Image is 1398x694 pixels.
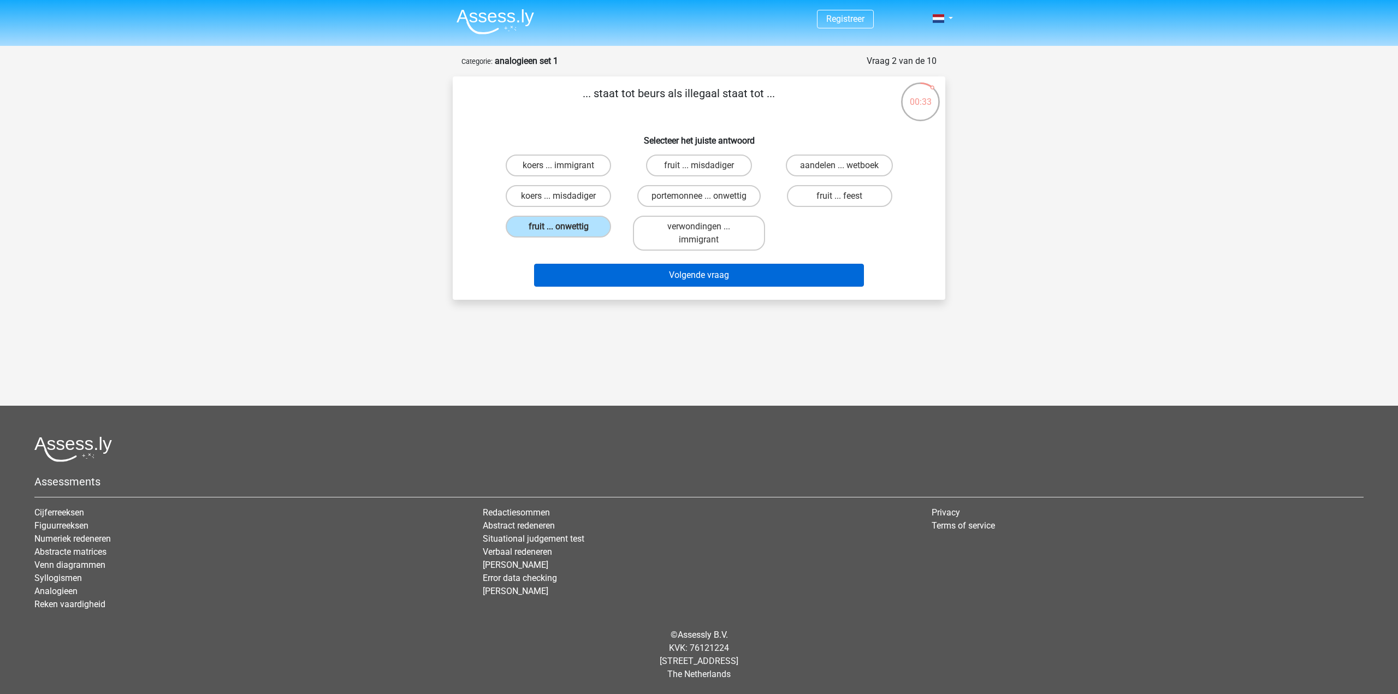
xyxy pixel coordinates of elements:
[483,520,555,531] a: Abstract redeneren
[34,560,105,570] a: Venn diagrammen
[483,560,548,570] a: [PERSON_NAME]
[787,185,892,207] label: fruit ... feest
[506,216,611,238] label: fruit ... onwettig
[457,9,534,34] img: Assessly
[633,216,765,251] label: verwondingen ... immigrant
[483,533,584,544] a: Situational judgement test
[34,533,111,544] a: Numeriek redeneren
[867,55,937,68] div: Vraag 2 van de 10
[34,573,82,583] a: Syllogismen
[506,185,611,207] label: koers ... misdadiger
[483,547,552,557] a: Verbaal redeneren
[34,599,105,609] a: Reken vaardigheid
[34,436,112,462] img: Assessly logo
[461,57,493,66] small: Categorie:
[637,185,761,207] label: portemonnee ... onwettig
[932,520,995,531] a: Terms of service
[470,127,928,146] h6: Selecteer het juiste antwoord
[34,520,88,531] a: Figuurreeksen
[34,586,78,596] a: Analogieen
[646,155,751,176] label: fruit ... misdadiger
[900,81,941,109] div: 00:33
[786,155,893,176] label: aandelen ... wetboek
[470,85,887,118] p: ... staat tot beurs als illegaal staat tot ...
[483,573,557,583] a: Error data checking
[483,507,550,518] a: Redactiesommen
[34,475,1364,488] h5: Assessments
[34,507,84,518] a: Cijferreeksen
[826,14,864,24] a: Registreer
[534,264,864,287] button: Volgende vraag
[932,507,960,518] a: Privacy
[26,620,1372,690] div: © KVK: 76121224 [STREET_ADDRESS] The Netherlands
[678,630,728,640] a: Assessly B.V.
[506,155,611,176] label: koers ... immigrant
[34,547,106,557] a: Abstracte matrices
[483,586,548,596] a: [PERSON_NAME]
[495,56,558,66] strong: analogieen set 1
